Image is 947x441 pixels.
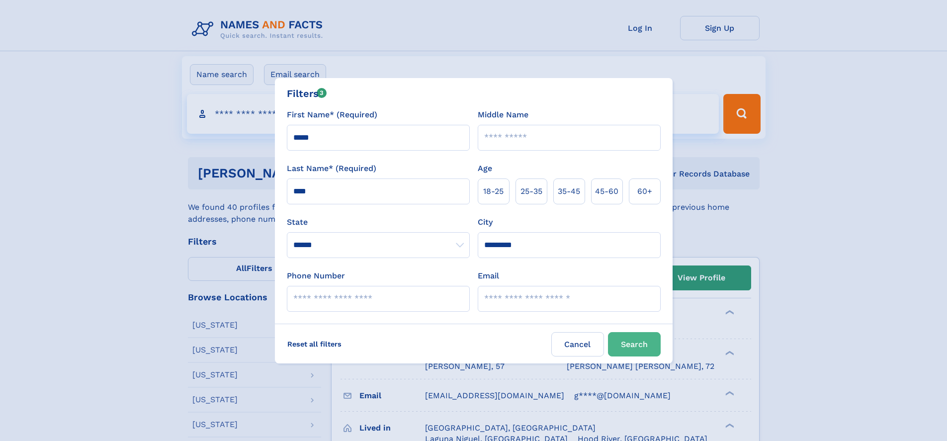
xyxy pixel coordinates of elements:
[551,332,604,356] label: Cancel
[287,270,345,282] label: Phone Number
[595,185,618,197] span: 45‑60
[287,109,377,121] label: First Name* (Required)
[287,163,376,175] label: Last Name* (Required)
[287,86,327,101] div: Filters
[520,185,542,197] span: 25‑35
[558,185,580,197] span: 35‑45
[608,332,661,356] button: Search
[637,185,652,197] span: 60+
[478,270,499,282] label: Email
[287,216,470,228] label: State
[478,109,528,121] label: Middle Name
[483,185,504,197] span: 18‑25
[478,163,492,175] label: Age
[281,332,348,356] label: Reset all filters
[478,216,493,228] label: City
